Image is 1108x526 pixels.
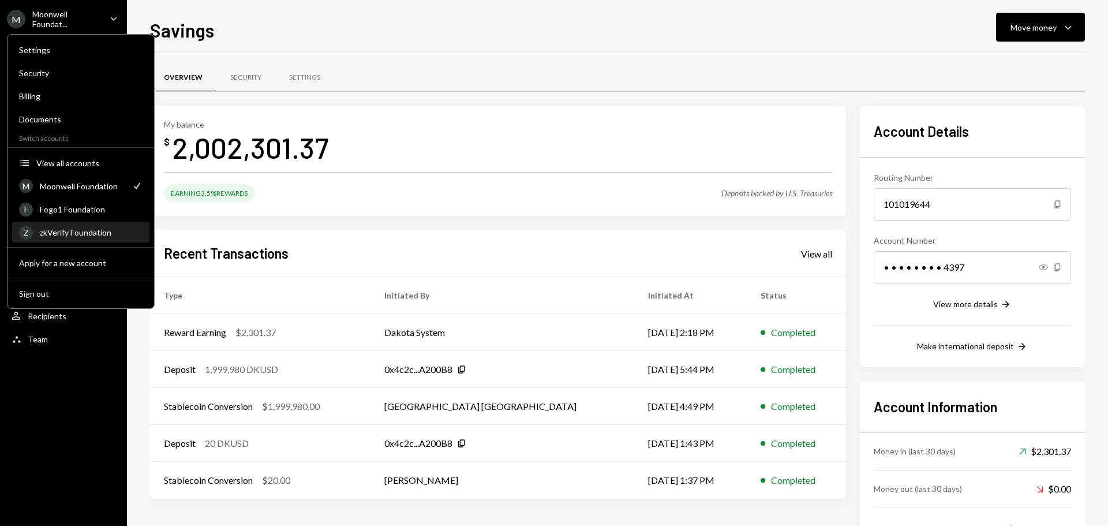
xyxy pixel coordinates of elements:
h2: Account Details [874,122,1071,141]
div: Recipients [28,311,66,321]
div: 1,999,980 DKUSD [205,363,278,376]
button: View more details [933,299,1012,311]
div: Sign out [19,289,143,299]
a: Billing [12,85,149,106]
div: zkVerify Foundation [40,227,143,237]
div: Routing Number [874,171,1071,184]
div: Switch accounts [8,132,154,143]
div: M [7,10,25,28]
div: Security [19,68,143,78]
div: View all [801,248,832,260]
a: Settings [12,39,149,60]
h2: Account Information [874,397,1071,416]
th: Status [747,277,846,314]
a: Settings [275,63,334,92]
div: $1,999,980.00 [262,400,320,413]
div: $2,301.37 [1019,445,1071,458]
div: Earning 3.5% Rewards [164,184,254,202]
div: Settings [19,45,143,55]
div: Money out (last 30 days) [874,483,962,495]
button: Sign out [12,283,149,304]
div: Security [230,73,261,83]
div: F [19,203,33,217]
td: [DATE] 1:43 PM [634,425,747,462]
th: Initiated By [370,277,634,314]
div: • • • • • • • • 4397 [874,251,1071,283]
div: Reward Earning [164,326,226,340]
a: Recipients [7,305,120,326]
div: Team [28,334,48,344]
div: Completed [771,473,815,487]
th: Initiated At [634,277,747,314]
div: 0x4c2c...A200B8 [384,363,452,376]
a: Security [12,62,149,83]
div: Billing [19,91,143,101]
td: [DATE] 2:18 PM [634,314,747,351]
div: Overview [164,73,203,83]
div: Completed [771,326,815,340]
button: Move money [996,13,1085,42]
th: Type [150,277,370,314]
div: Moonwell Foundation [40,181,124,191]
td: [DATE] 5:44 PM [634,351,747,388]
div: Apply for a new account [19,258,143,268]
div: Fogo1 Foundation [40,204,143,214]
div: Completed [771,363,815,376]
div: Money in (last 30 days) [874,445,956,457]
td: [PERSON_NAME] [370,462,634,499]
td: Dakota System [370,314,634,351]
div: View more details [933,299,998,309]
div: $ [164,136,170,148]
div: Make international deposit [917,341,1014,351]
div: My balance [164,120,328,129]
div: View all accounts [36,158,143,168]
div: $2,301.37 [235,326,276,340]
div: Moonwell Foundat... [32,9,100,29]
div: Deposit [164,437,196,450]
div: Completed [771,437,815,450]
div: 20 DKUSD [205,437,249,450]
h1: Savings [150,18,214,42]
button: View all accounts [12,153,149,174]
div: 0x4c2c...A200B8 [384,437,452,450]
a: FFogo1 Foundation [12,199,149,219]
a: View all [801,247,832,260]
div: Documents [19,114,143,124]
div: M [19,179,33,193]
div: 2,002,301.37 [172,129,328,166]
a: ZzkVerify Foundation [12,222,149,243]
div: Completed [771,400,815,413]
div: Account Number [874,234,1071,247]
div: $0.00 [1036,482,1071,496]
div: Deposits backed by U.S. Treasuries [721,188,832,198]
td: [DATE] 1:37 PM [634,462,747,499]
button: Make international deposit [917,341,1028,353]
button: Apply for a new account [12,253,149,274]
div: Stablecoin Conversion [164,400,253,413]
div: Z [19,226,33,240]
div: Settings [289,73,320,83]
div: 101019644 [874,188,1071,221]
div: $20.00 [262,473,290,487]
a: Team [7,329,120,349]
div: Deposit [164,363,196,376]
td: [DATE] 4:49 PM [634,388,747,425]
a: Overview [150,63,216,92]
h2: Recent Transactions [164,244,289,263]
a: Security [216,63,275,92]
td: [GEOGRAPHIC_DATA] [GEOGRAPHIC_DATA] [370,388,634,425]
div: Move money [1010,21,1057,33]
a: Documents [12,109,149,129]
div: Stablecoin Conversion [164,473,253,487]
